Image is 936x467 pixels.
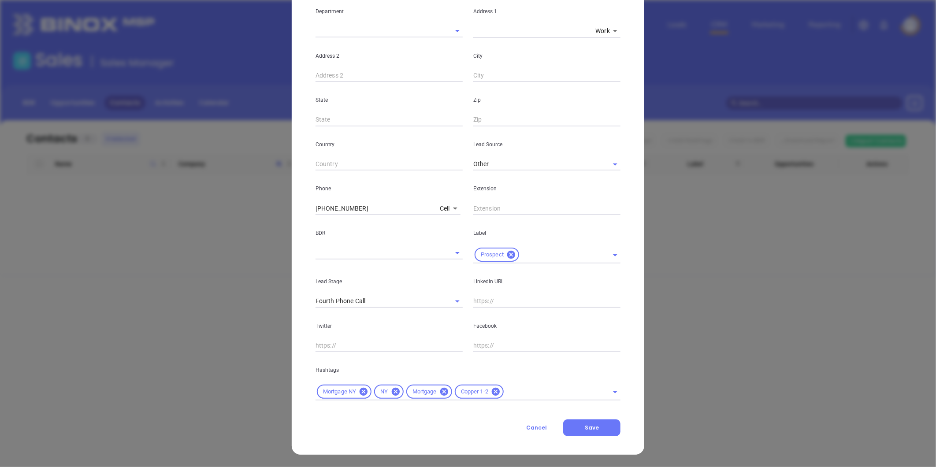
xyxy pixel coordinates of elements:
[406,385,452,399] div: Mortgage
[316,321,463,331] p: Twitter
[473,140,620,149] p: Lead Source
[374,385,403,399] div: NY
[595,25,620,38] div: Work
[451,247,464,259] button: Open
[317,385,371,399] div: Mortgage NY
[473,295,620,308] input: https://
[456,388,494,396] span: Copper 1-2
[316,158,463,171] input: Country
[316,113,463,126] input: State
[318,388,361,396] span: Mortgage NY
[455,385,504,399] div: Copper 1-2
[609,249,621,261] button: Open
[473,321,620,331] p: Facebook
[375,388,393,396] span: NY
[475,251,509,259] span: Prospect
[316,95,463,105] p: State
[609,386,621,398] button: Open
[316,69,463,82] input: Address 2
[451,25,464,37] button: Open
[451,295,464,308] button: Open
[440,202,461,215] div: Cell
[510,419,563,436] button: Cancel
[316,277,463,286] p: Lead Stage
[585,424,599,431] span: Save
[473,184,620,193] p: Extension
[473,202,620,215] input: Extension
[316,140,463,149] p: Country
[609,158,621,170] button: Open
[316,339,463,352] input: https://
[473,51,620,61] p: City
[473,69,620,82] input: City
[473,228,620,238] p: Label
[473,339,620,352] input: https://
[407,388,442,396] span: Mortgage
[316,184,463,193] p: Phone
[316,7,463,16] p: Department
[316,365,620,375] p: Hashtags
[316,51,463,61] p: Address 2
[473,7,620,16] p: Address 1
[316,202,436,215] input: Phone
[316,228,463,238] p: BDR
[563,419,620,436] button: Save
[473,277,620,286] p: LinkedIn URL
[473,95,620,105] p: Zip
[526,424,547,431] span: Cancel
[475,248,519,262] div: Prospect
[473,113,620,126] input: Zip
